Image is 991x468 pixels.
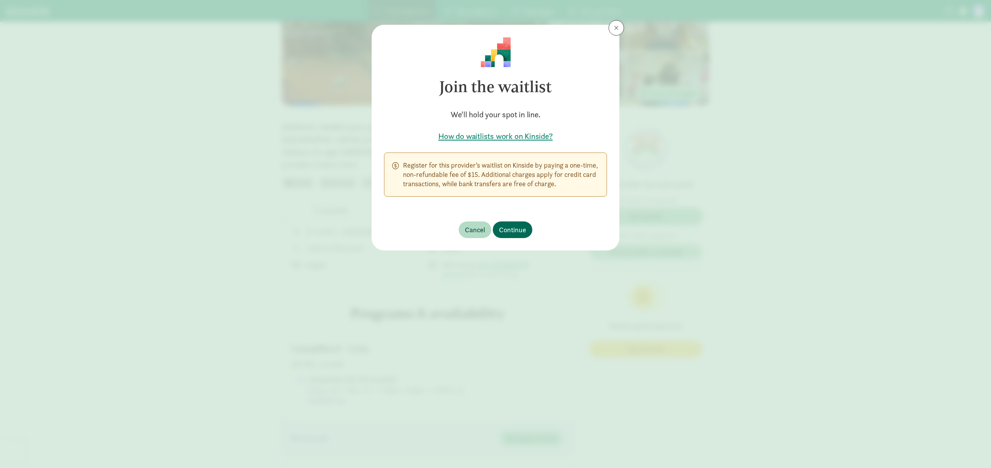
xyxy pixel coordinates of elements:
[459,221,491,238] button: Cancel
[403,161,599,189] p: Register for this provider’s waitlist on Kinside by paying a one-time, non-refundable fee of $15....
[384,131,607,142] a: How do waitlists work on Kinside?
[465,225,485,235] span: Cancel
[384,109,607,120] h5: We'll hold your spot in line.
[384,67,607,106] h3: Join the waitlist
[493,221,532,238] button: Continue
[499,225,526,235] span: Continue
